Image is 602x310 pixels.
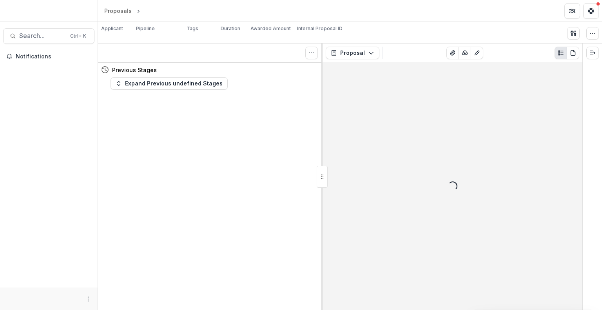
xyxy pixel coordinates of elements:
[112,66,157,74] h4: Previous Stages
[19,32,65,40] span: Search...
[111,77,228,90] button: Expand Previous undefined Stages
[567,47,579,59] button: PDF view
[3,50,94,63] button: Notifications
[101,25,123,32] p: Applicant
[564,3,580,19] button: Partners
[221,25,240,32] p: Duration
[305,47,318,59] button: Toggle View Cancelled Tasks
[583,3,599,19] button: Get Help
[69,32,88,40] div: Ctrl + K
[101,5,175,16] nav: breadcrumb
[446,47,459,59] button: View Attached Files
[586,47,599,59] button: Expand right
[187,25,198,32] p: Tags
[471,47,483,59] button: Edit as form
[250,25,291,32] p: Awarded Amount
[3,28,94,44] button: Search...
[16,53,91,60] span: Notifications
[326,47,379,59] button: Proposal
[136,25,155,32] p: Pipeline
[104,7,132,15] div: Proposals
[297,25,343,32] p: Internal Proposal ID
[83,294,93,304] button: More
[555,47,567,59] button: Plaintext view
[101,5,135,16] a: Proposals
